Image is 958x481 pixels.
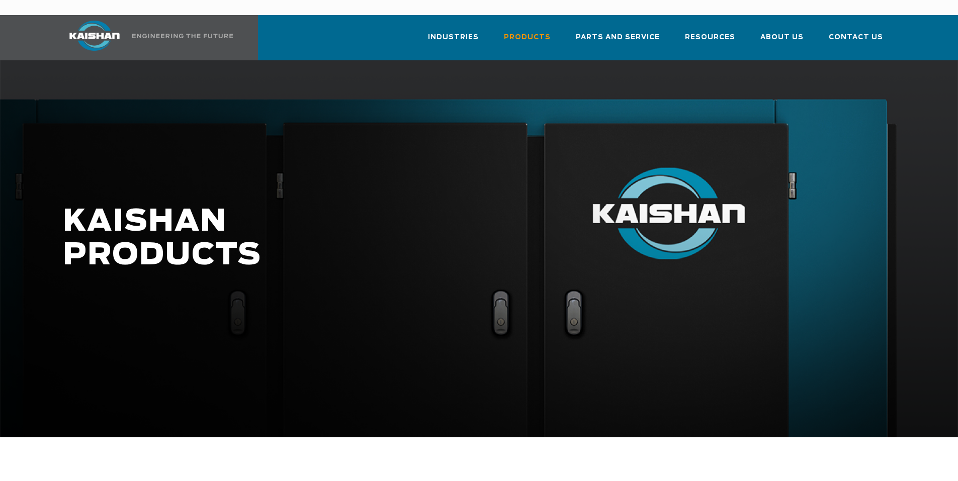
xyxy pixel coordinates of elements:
span: Parts and Service [576,32,660,43]
a: Industries [428,24,479,58]
span: Industries [428,32,479,43]
h1: KAISHAN PRODUCTS [63,205,755,272]
a: Resources [685,24,735,58]
img: kaishan logo [57,21,132,51]
span: Products [504,32,551,43]
a: Kaishan USA [57,15,235,60]
span: Contact Us [829,32,883,43]
a: Contact Us [829,24,883,58]
a: Parts and Service [576,24,660,58]
span: About Us [760,32,804,43]
a: About Us [760,24,804,58]
span: Resources [685,32,735,43]
a: Products [504,24,551,58]
img: Engineering the future [132,34,233,38]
